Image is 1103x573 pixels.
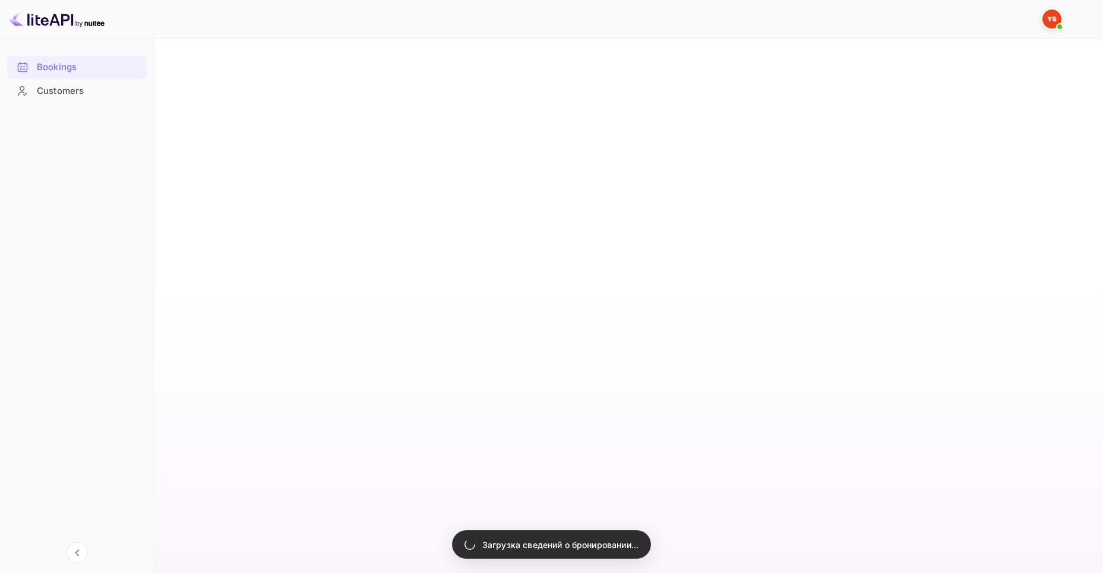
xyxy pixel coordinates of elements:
a: Bookings [7,56,147,78]
img: Логотип LiteAPI [10,10,105,29]
div: Customers [7,80,147,103]
ya-tr-span: Загрузка сведений о бронировании... [482,540,639,550]
button: Свернуть навигацию [67,542,88,563]
img: Служба Поддержки Яндекса [1042,10,1061,29]
div: Bookings [7,56,147,79]
div: Bookings [37,61,141,74]
a: Customers [7,80,147,102]
div: Customers [37,84,141,98]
